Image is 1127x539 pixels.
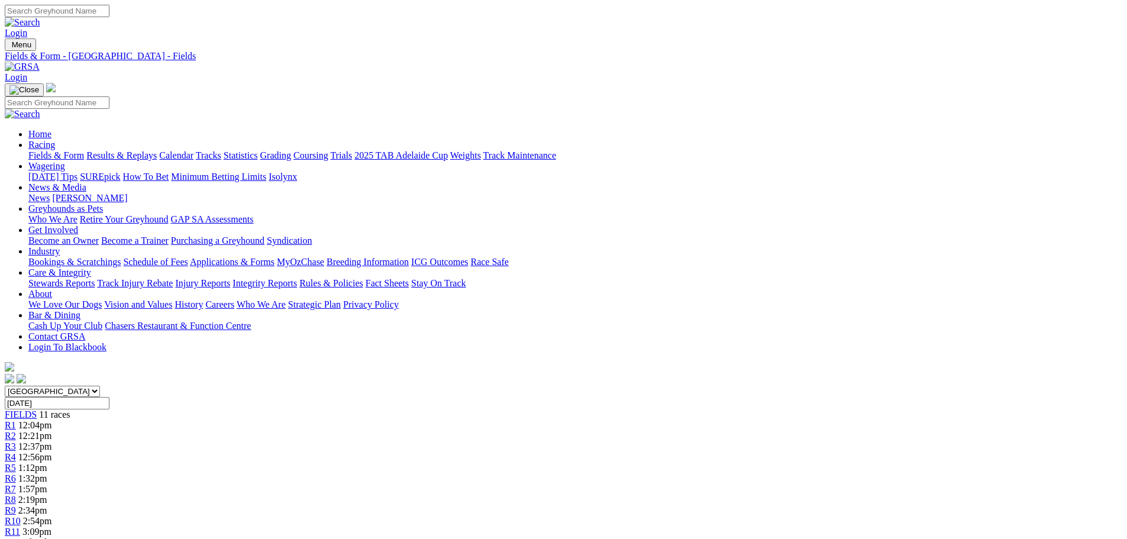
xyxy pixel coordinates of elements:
[123,257,188,267] a: Schedule of Fees
[343,299,399,309] a: Privacy Policy
[28,331,85,341] a: Contact GRSA
[293,150,328,160] a: Coursing
[5,484,16,494] a: R7
[52,193,127,203] a: [PERSON_NAME]
[411,278,466,288] a: Stay On Track
[5,452,16,462] a: R4
[175,278,230,288] a: Injury Reports
[366,278,409,288] a: Fact Sheets
[28,204,103,214] a: Greyhounds as Pets
[28,246,60,256] a: Industry
[28,257,1122,267] div: Industry
[5,527,20,537] a: R11
[5,420,16,430] a: R1
[224,150,258,160] a: Statistics
[39,409,70,419] span: 11 races
[28,278,95,288] a: Stewards Reports
[5,409,37,419] span: FIELDS
[5,96,109,109] input: Search
[18,463,47,473] span: 1:12pm
[18,484,47,494] span: 1:57pm
[86,150,157,160] a: Results & Replays
[5,463,16,473] span: R5
[171,214,254,224] a: GAP SA Assessments
[237,299,286,309] a: Who We Are
[28,150,84,160] a: Fields & Form
[5,109,40,120] img: Search
[354,150,448,160] a: 2025 TAB Adelaide Cup
[46,83,56,92] img: logo-grsa-white.png
[123,172,169,182] a: How To Bet
[28,182,86,192] a: News & Media
[5,495,16,505] a: R8
[17,374,26,383] img: twitter.svg
[28,235,99,246] a: Become an Owner
[5,5,109,17] input: Search
[5,397,109,409] input: Select date
[5,473,16,483] span: R6
[18,505,47,515] span: 2:34pm
[5,72,27,82] a: Login
[5,441,16,451] a: R3
[28,214,77,224] a: Who We Are
[470,257,508,267] a: Race Safe
[196,150,221,160] a: Tracks
[175,299,203,309] a: History
[28,299,102,309] a: We Love Our Dogs
[101,235,169,246] a: Become a Trainer
[205,299,234,309] a: Careers
[299,278,363,288] a: Rules & Policies
[269,172,297,182] a: Isolynx
[5,374,14,383] img: facebook.svg
[28,172,77,182] a: [DATE] Tips
[5,28,27,38] a: Login
[28,140,55,150] a: Racing
[5,38,36,51] button: Toggle navigation
[5,83,44,96] button: Toggle navigation
[171,172,266,182] a: Minimum Betting Limits
[5,516,21,526] a: R10
[97,278,173,288] a: Track Injury Rebate
[28,161,65,171] a: Wagering
[80,172,120,182] a: SUREpick
[190,257,275,267] a: Applications & Forms
[28,214,1122,225] div: Greyhounds as Pets
[5,362,14,372] img: logo-grsa-white.png
[5,505,16,515] a: R9
[28,321,1122,331] div: Bar & Dining
[18,420,52,430] span: 12:04pm
[105,321,251,331] a: Chasers Restaurant & Function Centre
[411,257,468,267] a: ICG Outcomes
[28,321,102,331] a: Cash Up Your Club
[9,85,39,95] img: Close
[330,150,352,160] a: Trials
[18,452,52,462] span: 12:56pm
[28,225,78,235] a: Get Involved
[5,431,16,441] span: R2
[28,193,1122,204] div: News & Media
[28,342,106,352] a: Login To Blackbook
[28,235,1122,246] div: Get Involved
[327,257,409,267] a: Breeding Information
[260,150,291,160] a: Grading
[171,235,264,246] a: Purchasing a Greyhound
[5,51,1122,62] a: Fields & Form - [GEOGRAPHIC_DATA] - Fields
[159,150,193,160] a: Calendar
[18,431,52,441] span: 12:21pm
[5,62,40,72] img: GRSA
[28,289,52,299] a: About
[288,299,341,309] a: Strategic Plan
[12,40,31,49] span: Menu
[23,516,52,526] span: 2:54pm
[450,150,481,160] a: Weights
[22,527,51,537] span: 3:09pm
[18,441,52,451] span: 12:37pm
[28,193,50,203] a: News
